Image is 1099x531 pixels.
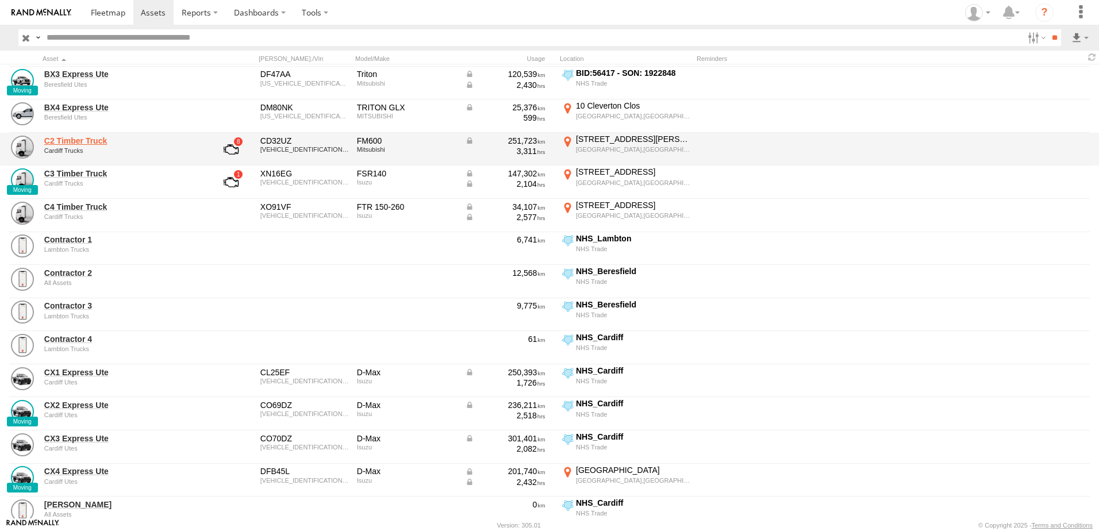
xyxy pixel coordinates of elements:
div: Mitsubishi [357,146,457,153]
div: MPATFR85JHT005693 [260,444,349,451]
div: JALFTR34TN7000041 [260,212,349,219]
label: Click to View Current Location [560,134,692,165]
div: Model/Make [355,55,459,63]
div: Isuzu [357,378,457,384]
div: Data from Vehicle CANbus [465,80,545,90]
a: View Asset Details [11,367,34,390]
div: FTR 150-260 [357,202,457,212]
a: Visit our Website [6,520,59,531]
a: View Asset Details [11,301,34,324]
div: BID:56417 - SON: 1922848 [576,68,690,78]
div: XN16EG [260,168,349,179]
div: Data from Vehicle CANbus [465,179,545,189]
div: DF47AA [260,69,349,79]
span: Refresh [1085,52,1099,63]
div: Data from Vehicle CANbus [465,466,545,476]
div: JALFSR35UJ7000118 [260,179,349,186]
a: View Asset Details [11,268,34,291]
div: Isuzu [357,410,457,417]
label: Click to View Current Location [560,299,692,330]
div: 2,082 [465,444,545,454]
a: CX1 Express Ute [44,367,202,378]
div: Data from Vehicle CANbus [465,69,545,79]
div: Data from Vehicle CANbus [465,433,545,444]
label: Click to View Current Location [560,332,692,363]
div: JLFFM65FS0KJ20003 [260,146,349,153]
div: [GEOGRAPHIC_DATA],[GEOGRAPHIC_DATA] [576,179,690,187]
div: NHS Trade [576,509,690,517]
div: 1,726 [465,378,545,388]
div: 599 [465,113,545,123]
div: Data from Vehicle CANbus [465,202,545,212]
div: FM600 [357,136,457,146]
a: CX4 Express Ute [44,466,202,476]
div: undefined [44,345,202,352]
div: Mitsubishi [357,80,457,87]
a: CX3 Express Ute [44,433,202,444]
div: [STREET_ADDRESS][PERSON_NAME] [576,134,690,144]
a: [PERSON_NAME] [44,499,202,510]
a: BX4 Express Ute [44,102,202,113]
a: View Asset with Fault/s [210,168,252,196]
a: Terms and Conditions [1032,522,1093,529]
div: Data from Vehicle CANbus [465,400,545,410]
div: DFB45L [260,466,349,476]
div: [GEOGRAPHIC_DATA],[GEOGRAPHIC_DATA] [576,145,690,153]
div: XO91VF [260,202,349,212]
div: NHS Trade [576,344,690,352]
label: Click to View Current Location [560,233,692,264]
a: View Asset Details [11,202,34,225]
div: NHS_Lambton [576,233,690,244]
div: NHS Trade [576,443,690,451]
a: View Asset Details [11,234,34,257]
a: View Asset Details [11,499,34,522]
div: NHS Trade [576,311,690,319]
div: 2,518 [465,410,545,421]
a: View Asset Details [11,136,34,159]
i: ? [1035,3,1054,22]
div: NHS Trade [576,410,690,418]
div: [PERSON_NAME]./Vin [259,55,351,63]
div: D-Max [357,466,457,476]
div: NHS Trade [576,278,690,286]
a: C4 Timber Truck [44,202,202,212]
div: NHS_Cardiff [576,398,690,409]
div: Data from Vehicle CANbus [465,168,545,179]
div: [GEOGRAPHIC_DATA] [576,465,690,475]
div: [GEOGRAPHIC_DATA],[GEOGRAPHIC_DATA] [576,112,690,120]
div: [STREET_ADDRESS] [576,167,690,177]
div: MPATFS85JFT018066 [260,477,349,484]
div: © Copyright 2025 - [978,522,1093,529]
div: CL25EF [260,367,349,378]
a: View Asset Details [11,466,34,489]
div: NHS_Beresfield [576,299,690,310]
div: Isuzu [357,477,457,484]
div: undefined [44,313,202,320]
div: Triton [357,69,457,79]
div: Data from Vehicle CANbus [465,136,545,146]
img: rand-logo.svg [11,9,71,17]
div: undefined [44,511,202,518]
div: Click to Sort [43,55,203,63]
div: D-Max [357,400,457,410]
label: Click to View Current Location [560,498,692,529]
div: Isuzu [357,212,457,219]
a: View Asset Details [11,168,34,191]
div: Version: 305.01 [497,522,541,529]
div: Isuzu [357,179,457,186]
div: undefined [44,180,202,187]
div: 61 [465,334,545,344]
div: undefined [44,246,202,253]
div: undefined [44,279,202,286]
div: Data from Vehicle CANbus [465,212,545,222]
div: MPATFR85JHT005708 [260,410,349,417]
a: View Asset Details [11,334,34,357]
a: C3 Timber Truck [44,168,202,179]
label: Search Query [33,29,43,46]
div: Rachel Marshall [961,4,994,21]
label: Click to View Current Location [560,266,692,297]
div: Data from Vehicle CANbus [465,367,545,378]
a: C2 Timber Truck [44,136,202,146]
label: Click to View Current Location [560,465,692,496]
div: Isuzu [357,444,457,451]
